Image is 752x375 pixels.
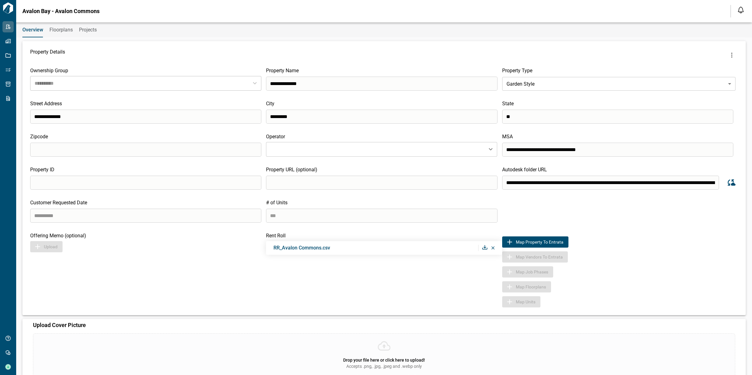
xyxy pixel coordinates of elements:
span: Floorplans [49,27,73,33]
span: Projects [79,27,97,33]
button: Open notification feed [736,5,746,15]
span: RR_Avalon Commons.csv [273,245,330,251]
input: search [30,143,261,157]
img: Map to Entrata [506,238,513,246]
span: Customer Requested Date [30,200,87,206]
span: Drop your file here or click here to upload! [343,358,425,363]
span: Street Address [30,101,62,107]
input: search [502,176,719,190]
span: Ownership Group [30,68,68,74]
span: Overview [22,27,43,33]
span: Operator [266,134,285,140]
span: State [502,101,514,107]
span: MSA [502,134,513,140]
span: Offering Memo (optional) [30,233,86,239]
span: Property URL (optional) [266,167,317,173]
input: search [30,110,261,124]
div: base tabs [16,22,752,37]
span: Zipcode [30,134,48,140]
div: Garden Style [502,75,736,93]
span: Property Details [30,49,65,61]
span: Avalon Bay - Avalon Commons [22,8,100,14]
input: search [502,110,733,124]
button: more [726,49,738,61]
button: Map to EntrataMap Property to Entrata [502,236,568,248]
input: search [266,110,497,124]
button: Open [486,145,495,154]
input: search [30,176,261,190]
button: Sync data from Autodesk [724,175,738,190]
span: # of Units [266,200,287,206]
span: City [266,101,274,107]
input: search [266,176,497,190]
span: Property ID [30,167,54,173]
span: Rent Roll [266,233,286,239]
span: Accepts .png, .jpg, .jpeg and .webp only [346,363,422,369]
input: search [266,77,497,91]
span: Property Name [266,68,299,74]
span: Property Type [502,68,532,74]
input: search [30,209,261,223]
input: search [502,143,733,157]
span: Autodesk folder URL [502,167,547,173]
span: Upload Cover Picture [33,322,86,328]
